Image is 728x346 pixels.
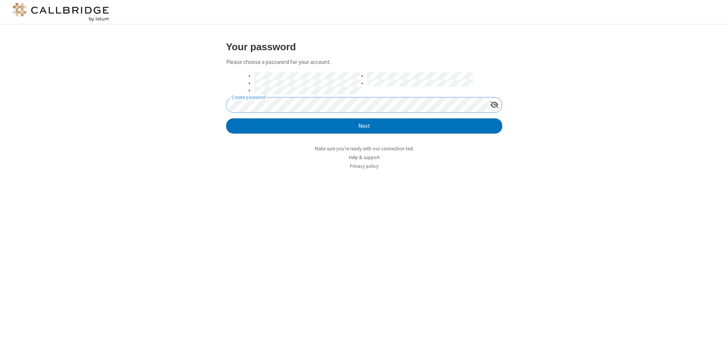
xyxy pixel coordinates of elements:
img: logo@2x.png [11,3,110,21]
a: Help & support [349,154,380,161]
div: Show password [487,97,502,112]
a: Privacy policy [350,163,378,169]
p: Please choose a password for your account. [226,58,502,67]
a: Make sure you're ready with our connection test [315,145,413,152]
button: Next [226,118,502,134]
input: Create password [227,97,487,112]
h3: Your password [226,41,502,52]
